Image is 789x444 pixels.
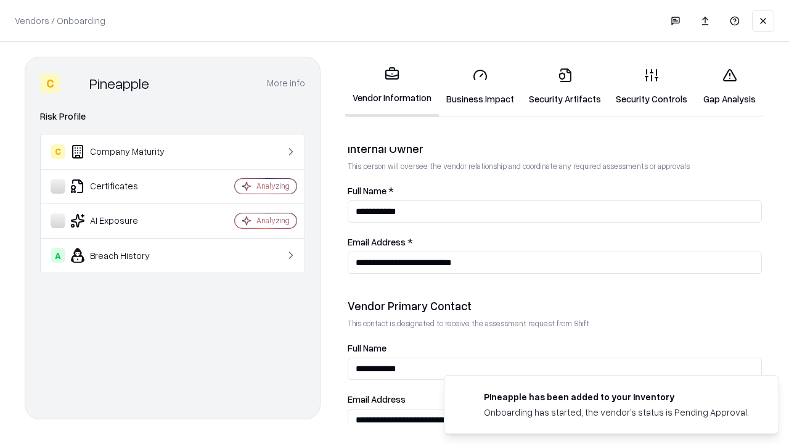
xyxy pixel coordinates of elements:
p: This contact is designated to receive the assessment request from Shift [348,318,762,329]
p: This person will oversee the vendor relationship and coordinate any required assessments or appro... [348,161,762,171]
div: Analyzing [256,181,290,191]
img: pineappleenergy.com [459,390,474,405]
div: Risk Profile [40,109,305,124]
img: Pineapple [65,73,84,93]
label: Email Address [348,395,762,404]
div: Pineapple [89,73,149,93]
div: Breach History [51,248,198,263]
div: Analyzing [256,215,290,226]
a: Vendor Information [345,57,439,117]
label: Email Address * [348,237,762,247]
div: Internal Owner [348,141,762,156]
div: Vendor Primary Contact [348,298,762,313]
div: A [51,248,65,263]
div: Pineapple has been added to your inventory [484,390,749,403]
a: Security Artifacts [521,58,608,115]
div: C [40,73,60,93]
div: C [51,144,65,159]
a: Security Controls [608,58,695,115]
p: Vendors / Onboarding [15,14,105,27]
div: AI Exposure [51,213,198,228]
label: Full Name * [348,186,762,195]
div: Company Maturity [51,144,198,159]
button: More info [267,72,305,94]
label: Full Name [348,343,762,353]
div: Certificates [51,179,198,194]
div: Onboarding has started, the vendor's status is Pending Approval. [484,406,749,419]
a: Gap Analysis [695,58,764,115]
a: Business Impact [439,58,521,115]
